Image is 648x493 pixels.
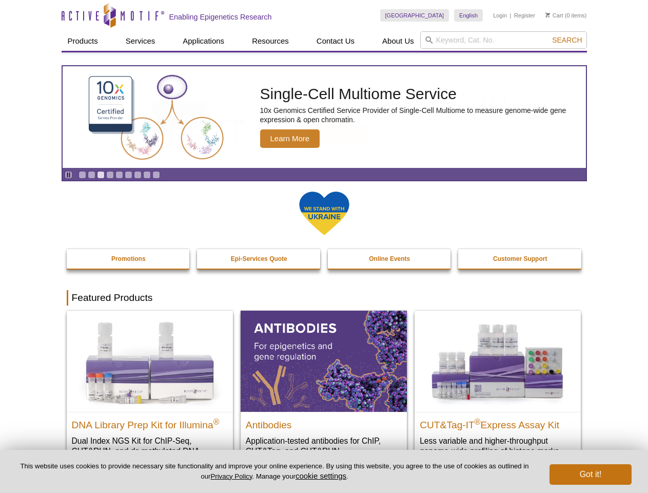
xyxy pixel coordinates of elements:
[111,255,146,262] strong: Promotions
[176,31,230,51] a: Applications
[72,435,228,467] p: Dual Index NGS Kit for ChIP-Seq, CUT&RUN, and ds methylated DNA assays.
[514,12,535,19] a: Register
[493,12,507,19] a: Login
[369,255,410,262] strong: Online Events
[380,9,449,22] a: [GEOGRAPHIC_DATA]
[420,415,576,430] h2: CUT&Tag-IT Express Assay Kit
[115,171,123,179] a: Go to slide 5
[134,171,142,179] a: Go to slide 7
[454,9,483,22] a: English
[125,171,132,179] a: Go to slide 6
[510,9,512,22] li: |
[260,106,581,124] p: 10x Genomics Certified Service Provider of Single-Cell Multiome to measure genome-wide gene expre...
[241,311,407,466] a: All Antibodies Antibodies Application-tested antibodies for ChIP, CUT&Tag, and CUT&RUN.
[63,66,586,168] a: Single-Cell Multiome Service Single-Cell Multiome Service 10x Genomics Certified Service Provider...
[260,86,581,102] h2: Single-Cell Multiome Service
[328,249,452,269] a: Online Events
[475,417,481,426] sup: ®
[79,70,233,164] img: Single-Cell Multiome Service
[63,66,586,168] article: Single-Cell Multiome Service
[143,171,151,179] a: Go to slide 8
[552,36,582,44] span: Search
[231,255,287,262] strong: Epi-Services Quote
[310,31,361,51] a: Contact Us
[241,311,407,411] img: All Antibodies
[97,171,105,179] a: Go to slide 3
[415,311,581,411] img: CUT&Tag-IT® Express Assay Kit
[67,249,191,269] a: Promotions
[246,415,402,430] h2: Antibodies
[246,31,295,51] a: Resources
[169,12,272,22] h2: Enabling Epigenetics Research
[67,311,233,477] a: DNA Library Prep Kit for Illumina DNA Library Prep Kit for Illumina® Dual Index NGS Kit for ChIP-...
[549,464,632,485] button: Got it!
[376,31,420,51] a: About Us
[296,471,346,480] button: cookie settings
[120,31,162,51] a: Services
[458,249,582,269] a: Customer Support
[62,31,104,51] a: Products
[197,249,321,269] a: Epi-Services Quote
[545,12,563,19] a: Cart
[72,415,228,430] h2: DNA Library Prep Kit for Illumina
[545,12,550,17] img: Your Cart
[210,472,252,480] a: Privacy Policy
[420,435,576,457] p: Less variable and higher-throughput genome-wide profiling of histone marks​.
[260,129,320,148] span: Learn More
[65,171,72,179] a: Toggle autoplay
[549,35,585,45] button: Search
[213,417,220,426] sup: ®
[67,290,582,306] h2: Featured Products
[16,462,533,481] p: This website uses cookies to provide necessary site functionality and improve your online experie...
[152,171,160,179] a: Go to slide 9
[545,9,587,22] li: (0 items)
[106,171,114,179] a: Go to slide 4
[246,435,402,457] p: Application-tested antibodies for ChIP, CUT&Tag, and CUT&RUN.
[299,191,350,236] img: We Stand With Ukraine
[78,171,86,179] a: Go to slide 1
[88,171,95,179] a: Go to slide 2
[67,311,233,411] img: DNA Library Prep Kit for Illumina
[493,255,547,262] strong: Customer Support
[420,31,587,49] input: Keyword, Cat. No.
[415,311,581,466] a: CUT&Tag-IT® Express Assay Kit CUT&Tag-IT®Express Assay Kit Less variable and higher-throughput ge...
